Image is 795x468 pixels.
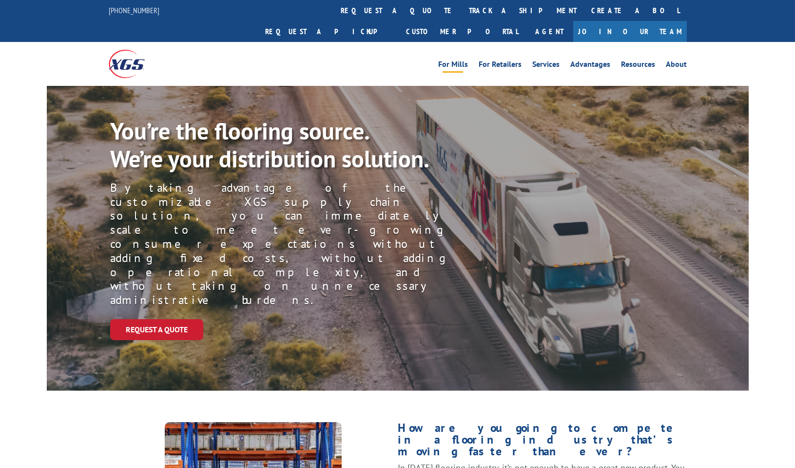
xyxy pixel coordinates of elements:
[479,61,522,71] a: For Retailers
[621,61,655,71] a: Resources
[110,117,450,173] p: You’re the flooring source. We’re your distribution solution.
[532,61,560,71] a: Services
[399,21,525,42] a: Customer Portal
[438,61,468,71] a: For Mills
[398,422,687,462] h1: How are you going to compete in a flooring industry that’s moving faster than ever?
[666,61,687,71] a: About
[109,5,159,15] a: [PHONE_NUMBER]
[258,21,399,42] a: Request a pickup
[110,319,203,340] a: Request a Quote
[573,21,687,42] a: Join Our Team
[525,21,573,42] a: Agent
[110,181,485,307] p: By taking advantage of the customizable XGS supply chain solution, you can immediately scale to m...
[570,61,610,71] a: Advantages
